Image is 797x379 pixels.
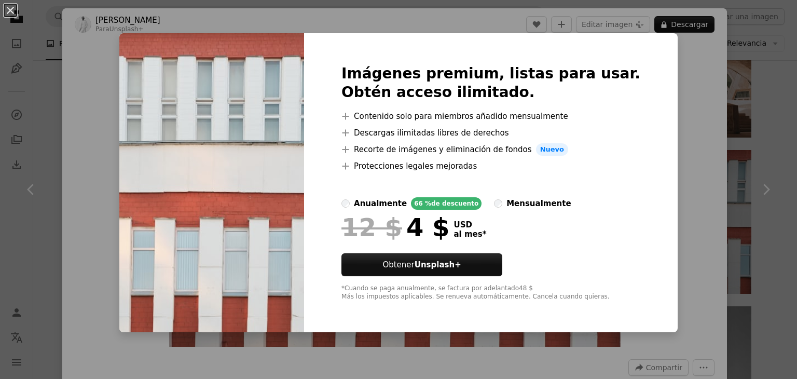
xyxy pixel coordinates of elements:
[536,143,568,156] span: Nuevo
[119,33,304,332] img: premium_photo-1750052891245-3d4047dd5c07
[494,199,502,208] input: mensualmente
[341,64,640,102] h2: Imágenes premium, listas para usar. Obtén acceso ilimitado.
[454,229,486,239] span: al mes *
[341,214,449,241] div: 4 $
[341,127,640,139] li: Descargas ilimitadas libres de derechos
[341,199,350,208] input: anualmente66 %de descuento
[411,197,482,210] div: 66 % de descuento
[341,143,640,156] li: Recorte de imágenes y eliminación de fondos
[415,260,461,269] strong: Unsplash+
[341,160,640,172] li: Protecciones legales mejoradas
[341,253,502,276] button: ObtenerUnsplash+
[341,110,640,123] li: Contenido solo para miembros añadido mensualmente
[354,197,407,210] div: anualmente
[454,220,486,229] span: USD
[341,285,640,301] div: *Cuando se paga anualmente, se factura por adelantado 48 $ Más los impuestos aplicables. Se renue...
[506,197,571,210] div: mensualmente
[341,214,402,241] span: 12 $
